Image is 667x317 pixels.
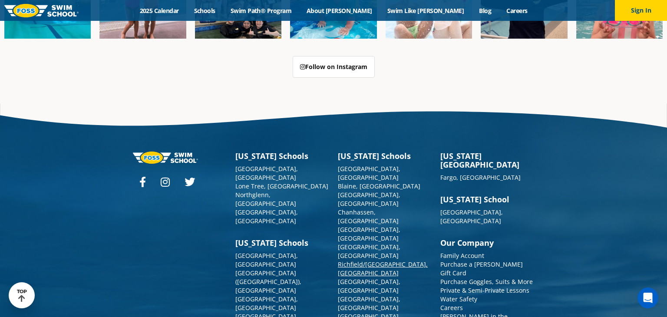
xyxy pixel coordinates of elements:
a: [GEOGRAPHIC_DATA], [GEOGRAPHIC_DATA] [338,191,400,208]
h3: [US_STATE] Schools [338,152,432,160]
div: TOP [17,289,27,302]
a: [GEOGRAPHIC_DATA], [GEOGRAPHIC_DATA] [235,295,298,312]
a: Northglenn, [GEOGRAPHIC_DATA] [235,191,296,208]
a: [GEOGRAPHIC_DATA], [GEOGRAPHIC_DATA] [235,208,298,225]
h3: [US_STATE] Schools [235,152,329,160]
a: Private & Semi-Private Lessons [440,286,529,294]
a: [GEOGRAPHIC_DATA], [GEOGRAPHIC_DATA] [338,277,400,294]
a: [GEOGRAPHIC_DATA], [GEOGRAPHIC_DATA] [235,251,298,268]
img: FOSS Swim School Logo [4,4,79,17]
a: Blaine, [GEOGRAPHIC_DATA] [338,182,420,190]
h3: Our Company [440,238,534,247]
a: Chanhassen, [GEOGRAPHIC_DATA] [338,208,399,225]
h3: [US_STATE][GEOGRAPHIC_DATA] [440,152,534,169]
a: Careers [440,304,463,312]
a: 2025 Calendar [132,7,186,15]
a: [GEOGRAPHIC_DATA], [GEOGRAPHIC_DATA] [235,165,298,182]
h3: [US_STATE] Schools [235,238,329,247]
h3: [US_STATE] School [440,195,534,204]
a: Purchase Goggles, Suits & More [440,277,533,286]
a: Water Safety [440,295,477,303]
a: Swim Like [PERSON_NAME] [380,7,472,15]
a: Lone Tree, [GEOGRAPHIC_DATA] [235,182,328,190]
a: Purchase a [PERSON_NAME] Gift Card [440,260,523,277]
a: Richfield/[GEOGRAPHIC_DATA], [GEOGRAPHIC_DATA] [338,260,428,277]
a: [GEOGRAPHIC_DATA], [GEOGRAPHIC_DATA] [440,208,503,225]
a: [GEOGRAPHIC_DATA] ([GEOGRAPHIC_DATA]), [GEOGRAPHIC_DATA] [235,269,301,294]
a: [GEOGRAPHIC_DATA], [GEOGRAPHIC_DATA] [338,225,400,242]
a: Schools [186,7,223,15]
img: Foss-logo-horizontal-white.svg [133,152,198,163]
a: [GEOGRAPHIC_DATA], [GEOGRAPHIC_DATA] [338,295,400,312]
a: About [PERSON_NAME] [299,7,380,15]
a: [GEOGRAPHIC_DATA], [GEOGRAPHIC_DATA] [338,243,400,260]
a: Family Account [440,251,484,260]
a: Fargo, [GEOGRAPHIC_DATA] [440,173,521,182]
a: Swim Path® Program [223,7,299,15]
iframe: Intercom live chat [637,287,658,308]
a: Careers [499,7,535,15]
a: Follow on Instagram [293,56,375,78]
a: Blog [472,7,499,15]
a: [GEOGRAPHIC_DATA], [GEOGRAPHIC_DATA] [338,165,400,182]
